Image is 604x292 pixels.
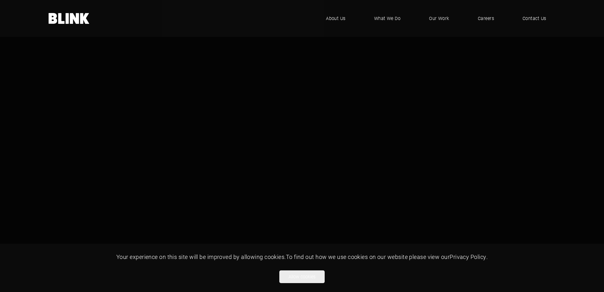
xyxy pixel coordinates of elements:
span: Your experience on this site will be improved by allowing cookies. To find out how we use cookies... [116,253,488,261]
span: Careers [478,15,494,22]
a: About Us [316,9,355,28]
a: Home [49,13,90,24]
button: Allow cookies [279,270,325,283]
span: Our Work [429,15,449,22]
span: Contact Us [523,15,546,22]
a: Contact Us [513,9,556,28]
span: What We Do [374,15,401,22]
a: What We Do [365,9,410,28]
a: Careers [468,9,503,28]
span: About Us [326,15,346,22]
a: Our Work [419,9,459,28]
a: Privacy Policy [450,253,486,261]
